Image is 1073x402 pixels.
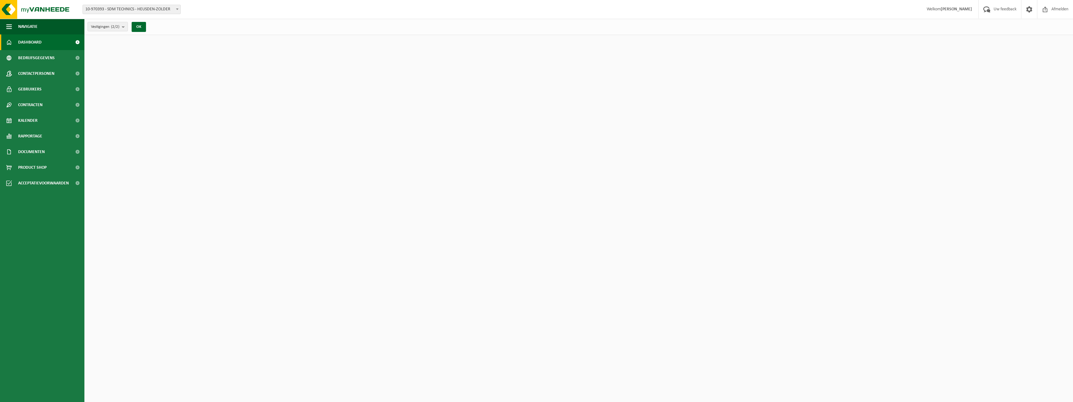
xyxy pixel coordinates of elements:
span: 10-970393 - SDM TECHNICS - HEUSDEN-ZOLDER [83,5,181,14]
span: Navigatie [18,19,38,34]
button: OK [132,22,146,32]
span: Product Shop [18,160,47,175]
span: Documenten [18,144,45,160]
span: Dashboard [18,34,42,50]
count: (2/2) [111,25,119,29]
span: Contactpersonen [18,66,54,81]
span: Gebruikers [18,81,42,97]
span: Kalender [18,113,38,128]
span: Vestigingen [91,22,119,32]
span: 10-970393 - SDM TECHNICS - HEUSDEN-ZOLDER [83,5,180,14]
strong: [PERSON_NAME] [941,7,972,12]
span: Rapportage [18,128,42,144]
span: Acceptatievoorwaarden [18,175,69,191]
span: Bedrijfsgegevens [18,50,55,66]
span: Contracten [18,97,43,113]
button: Vestigingen(2/2) [88,22,128,31]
